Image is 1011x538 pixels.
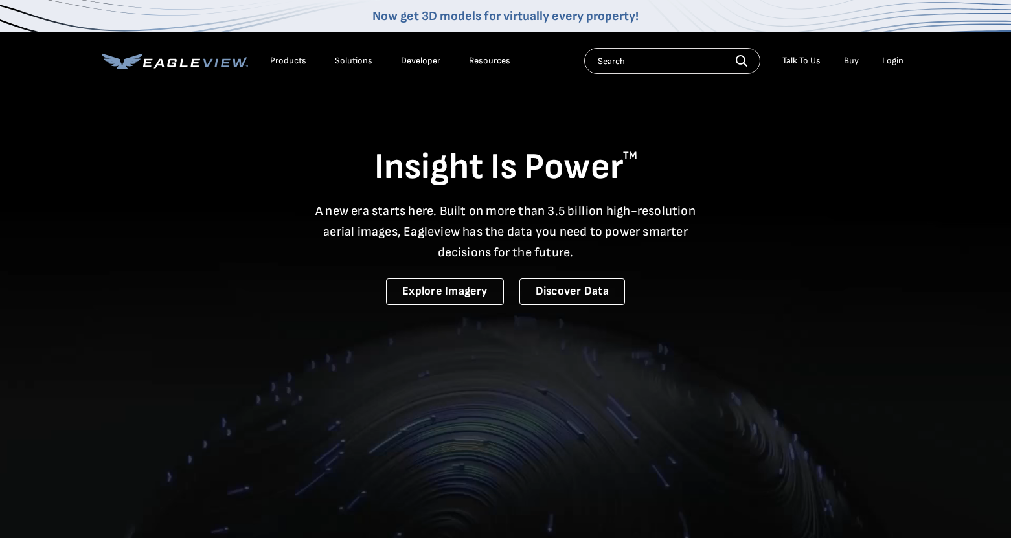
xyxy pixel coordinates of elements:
a: Discover Data [519,278,625,305]
a: Buy [844,55,859,67]
div: Talk To Us [782,55,821,67]
a: Now get 3D models for virtually every property! [372,8,639,24]
a: Developer [401,55,440,67]
h1: Insight Is Power [102,145,910,190]
div: Resources [469,55,510,67]
div: Products [270,55,306,67]
sup: TM [623,150,637,162]
p: A new era starts here. Built on more than 3.5 billion high-resolution aerial images, Eagleview ha... [308,201,704,263]
div: Solutions [335,55,372,67]
input: Search [584,48,760,74]
div: Login [882,55,903,67]
a: Explore Imagery [386,278,504,305]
